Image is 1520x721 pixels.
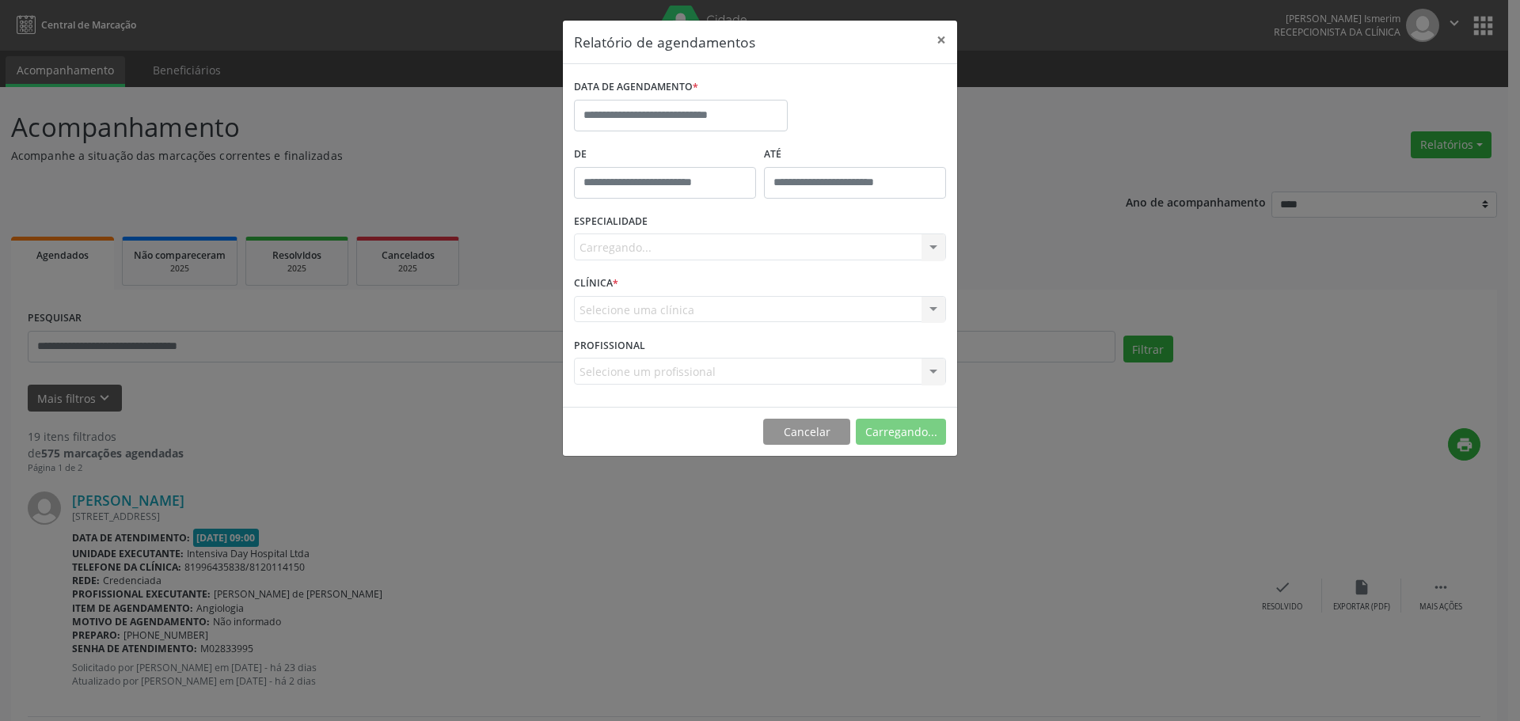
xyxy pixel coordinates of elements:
[574,142,756,167] label: De
[574,333,645,358] label: PROFISSIONAL
[574,210,648,234] label: ESPECIALIDADE
[574,271,618,296] label: CLÍNICA
[763,419,850,446] button: Cancelar
[574,32,755,52] h5: Relatório de agendamentos
[925,21,957,59] button: Close
[574,75,698,100] label: DATA DE AGENDAMENTO
[764,142,946,167] label: ATÉ
[856,419,946,446] button: Carregando...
